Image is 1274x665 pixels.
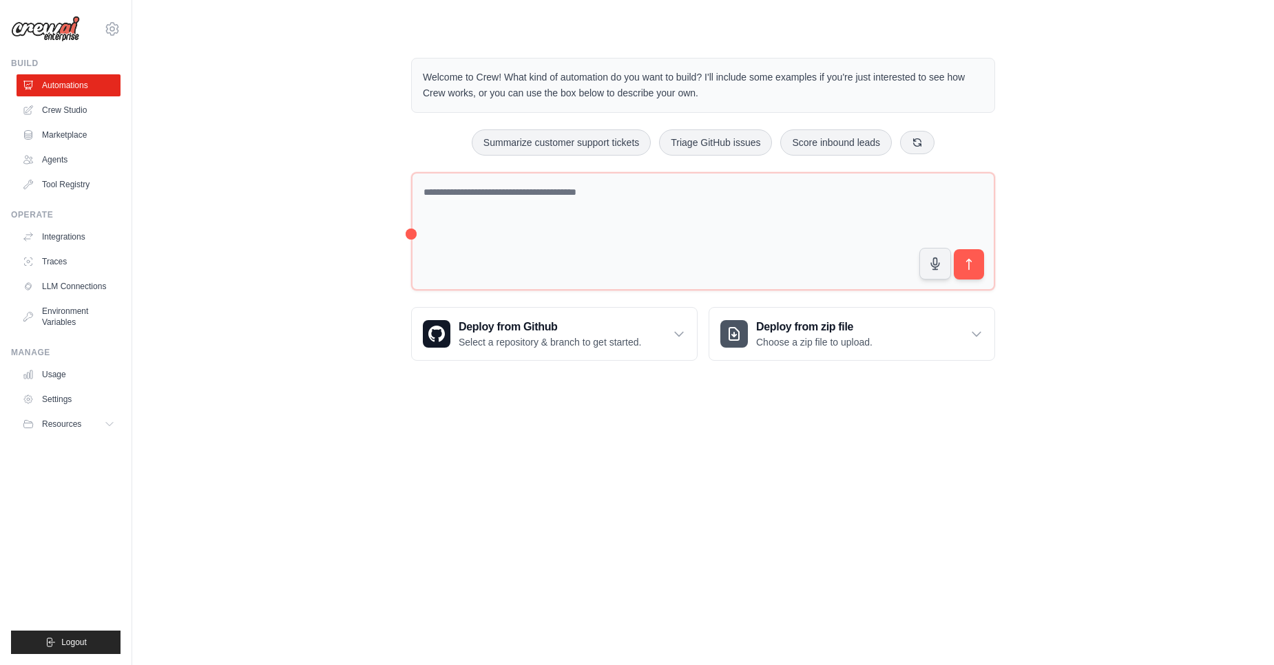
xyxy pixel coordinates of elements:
[472,129,651,156] button: Summarize customer support tickets
[11,347,121,358] div: Manage
[17,124,121,146] a: Marketplace
[17,173,121,196] a: Tool Registry
[17,275,121,297] a: LLM Connections
[659,129,772,156] button: Triage GitHub issues
[17,251,121,273] a: Traces
[11,631,121,654] button: Logout
[42,419,81,430] span: Resources
[17,149,121,171] a: Agents
[11,16,80,42] img: Logo
[17,74,121,96] a: Automations
[756,335,873,349] p: Choose a zip file to upload.
[17,413,121,435] button: Resources
[423,70,983,101] p: Welcome to Crew! What kind of automation do you want to build? I'll include some examples if you'...
[459,319,641,335] h3: Deploy from Github
[17,388,121,410] a: Settings
[11,58,121,69] div: Build
[756,319,873,335] h3: Deploy from zip file
[780,129,892,156] button: Score inbound leads
[17,363,121,386] a: Usage
[17,99,121,121] a: Crew Studio
[17,300,121,333] a: Environment Variables
[17,226,121,248] a: Integrations
[459,335,641,349] p: Select a repository & branch to get started.
[11,209,121,220] div: Operate
[61,637,87,648] span: Logout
